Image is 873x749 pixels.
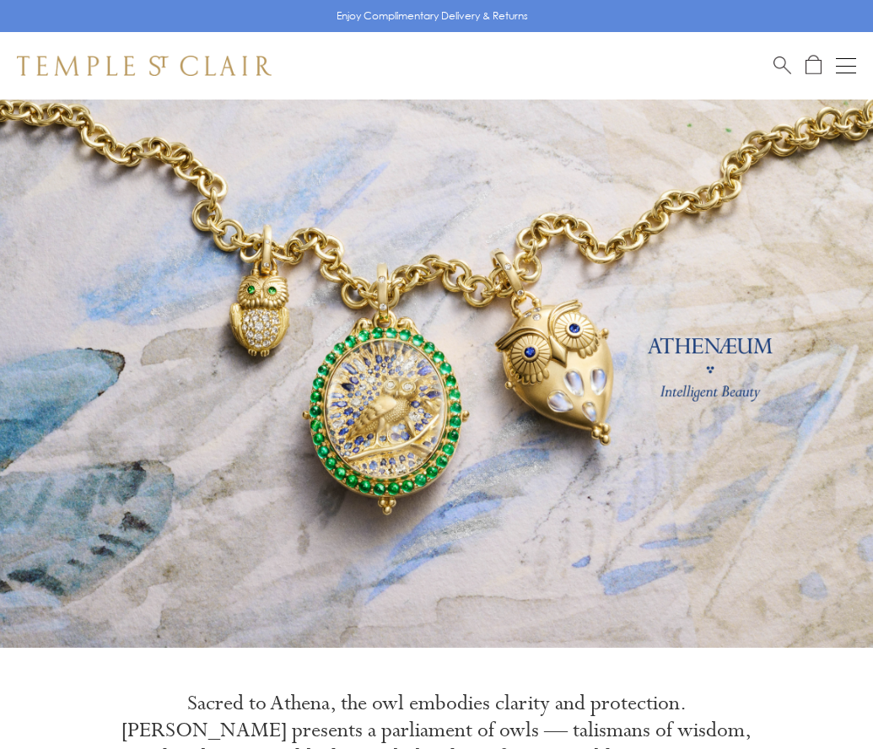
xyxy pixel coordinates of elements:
button: Open navigation [836,56,856,76]
img: Temple St. Clair [17,56,272,76]
a: Search [773,55,791,76]
a: Open Shopping Bag [806,55,822,76]
p: Enjoy Complimentary Delivery & Returns [337,8,528,24]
